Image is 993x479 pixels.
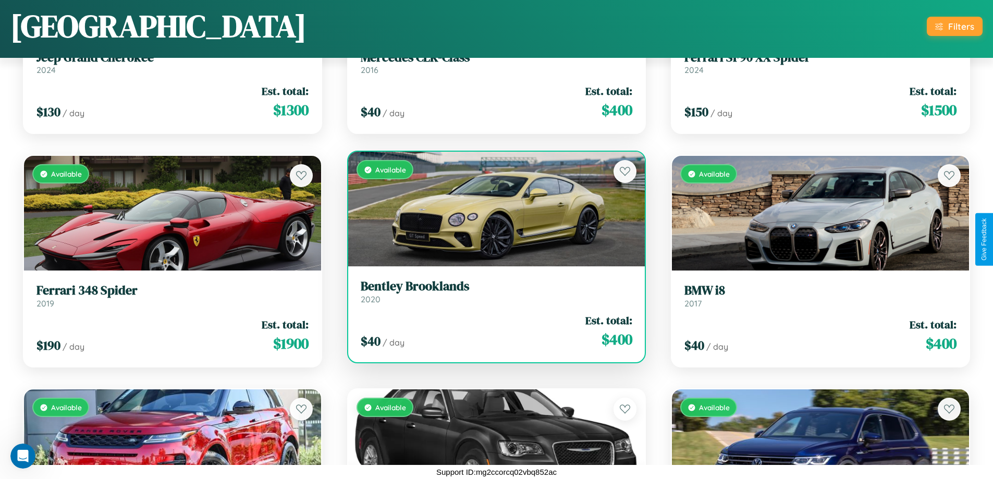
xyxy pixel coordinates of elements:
a: Ferrari 348 Spider2019 [36,283,309,309]
a: Mercedes CLK-Class2016 [361,50,633,76]
span: $ 1500 [921,100,957,120]
span: 2024 [684,65,704,75]
span: $ 40 [684,337,704,354]
span: Available [699,403,730,412]
span: 2017 [684,298,702,309]
span: Available [375,403,406,412]
span: $ 1900 [273,333,309,354]
span: $ 400 [602,329,632,350]
span: Available [51,403,82,412]
span: Est. total: [585,313,632,328]
h1: [GEOGRAPHIC_DATA] [10,5,307,47]
span: / day [706,341,728,352]
span: Available [375,165,406,174]
span: Available [51,169,82,178]
span: Est. total: [262,317,309,332]
span: Est. total: [585,83,632,99]
h3: Bentley Brooklands [361,279,633,294]
span: / day [383,337,404,348]
span: Est. total: [910,317,957,332]
a: Bentley Brooklands2020 [361,279,633,304]
button: Filters [927,17,983,36]
span: / day [383,108,404,118]
p: Support ID: mg2ccorcq02vbq852ac [436,465,557,479]
span: $ 190 [36,337,60,354]
a: BMW i82017 [684,283,957,309]
span: $ 400 [926,333,957,354]
div: Filters [948,21,974,32]
span: $ 130 [36,103,60,120]
span: Available [699,169,730,178]
h3: Ferrari 348 Spider [36,283,309,298]
span: 2016 [361,65,378,75]
h3: BMW i8 [684,283,957,298]
span: $ 1300 [273,100,309,120]
span: 2024 [36,65,56,75]
span: $ 40 [361,103,381,120]
div: Give Feedback [980,218,988,261]
span: 2020 [361,294,381,304]
span: $ 400 [602,100,632,120]
span: $ 150 [684,103,708,120]
a: Ferrari SF90 XX Spider2024 [684,50,957,76]
span: 2019 [36,298,54,309]
iframe: Intercom live chat [10,444,35,469]
span: / day [63,108,84,118]
span: / day [63,341,84,352]
span: Est. total: [262,83,309,99]
a: Jeep Grand Cherokee2024 [36,50,309,76]
span: $ 40 [361,333,381,350]
span: / day [710,108,732,118]
span: Est. total: [910,83,957,99]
